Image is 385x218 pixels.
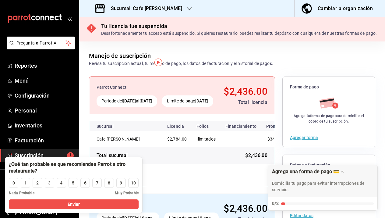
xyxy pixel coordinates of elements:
[104,178,114,188] button: 8
[97,84,216,91] div: Parrot Connect
[221,131,261,147] td: -
[268,165,377,197] div: Drag to move checklist
[162,95,213,107] div: Límite de pago
[154,59,162,66] img: Tooltip marker
[96,180,98,186] div: 7
[272,180,374,193] p: Domicilia tu pago para evitar interrupciones de servicio.
[192,131,221,147] td: Ilimitados
[221,99,267,106] div: Total licencia
[67,16,72,21] button: open_drawer_menu
[272,169,339,174] div: Agrega una forma de pago 💳
[310,114,335,118] strong: forma de pago
[290,113,368,124] div: Agrega tu para domiciliar el cobro de tu suscripción.
[9,199,139,209] button: Enviar
[131,180,136,186] div: 10
[115,190,139,196] span: Muy Probable
[116,178,126,188] button: 9
[7,37,75,49] button: Pregunta a Parrot AI
[97,124,130,129] div: Sucursal
[89,51,151,60] div: Manejo de suscripción
[15,77,74,85] span: Menú
[108,180,110,186] div: 8
[9,161,139,174] div: ¿Qué tan probable es que recomiendes Parrot a otro restaurante?
[167,137,187,141] span: $2,784.00
[15,136,74,145] span: Facturación
[69,178,78,188] button: 5
[268,165,377,210] button: Expand Checklist
[123,98,136,103] strong: [DATE]
[101,22,377,30] div: Tu licencia fue suspendida
[15,62,74,70] span: Reportes
[97,201,219,208] div: Parrot Connect
[9,190,34,196] span: Nada Probable
[290,162,368,168] span: Datos de facturación
[290,213,313,218] button: Editar datos
[224,86,267,97] span: $2,436.00
[16,40,65,46] span: Pregunta a Parrot AI
[12,180,15,186] div: 0
[15,151,74,159] span: Suscripción
[221,121,261,131] th: Financiamiento
[97,136,157,142] div: Cafe [PERSON_NAME]
[101,30,377,37] div: Desafortunadamente tu acceso está suspendido. Si quieres restaurarlo, puedes realizar tu depósito...
[84,180,87,186] div: 6
[48,180,51,186] div: 3
[195,98,208,103] strong: [DATE]
[268,165,378,211] div: Agrega una forma de pago 💳
[128,178,139,188] button: 10
[15,121,74,130] span: Inventarios
[36,180,39,186] div: 2
[261,121,288,131] th: Promo
[97,95,157,107] div: Periodo del al
[120,180,122,186] div: 9
[272,200,279,207] div: 0/2
[89,60,273,67] div: Revisa tu suscripción actual, tu método de pago, los datos de facturación y el historial de pagos.
[224,203,267,214] span: $2,436.00
[245,152,267,159] span: $2,436.00
[24,180,27,186] div: 1
[60,180,62,186] div: 4
[162,121,192,131] th: Licencia
[318,4,373,13] div: Cambiar a organización
[21,178,30,188] button: 1
[92,178,102,188] button: 7
[33,178,42,188] button: 2
[4,44,75,51] a: Pregunta a Parrot AI
[15,106,74,115] span: Personal
[192,121,221,131] th: Folios
[68,201,80,208] span: Enviar
[140,98,153,103] strong: [DATE]
[80,178,90,188] button: 6
[97,136,157,142] div: Cafe Higuera
[45,178,54,188] button: 3
[290,84,368,90] span: Forma de pago
[290,135,318,140] button: Agregar forma
[106,5,182,12] h3: Sucursal: Cafe [PERSON_NAME]
[9,178,18,188] button: 0
[72,180,74,186] div: 5
[97,152,128,159] div: Total sucursal
[266,137,284,141] span: -$348.00
[15,91,74,100] span: Configuración
[57,178,66,188] button: 4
